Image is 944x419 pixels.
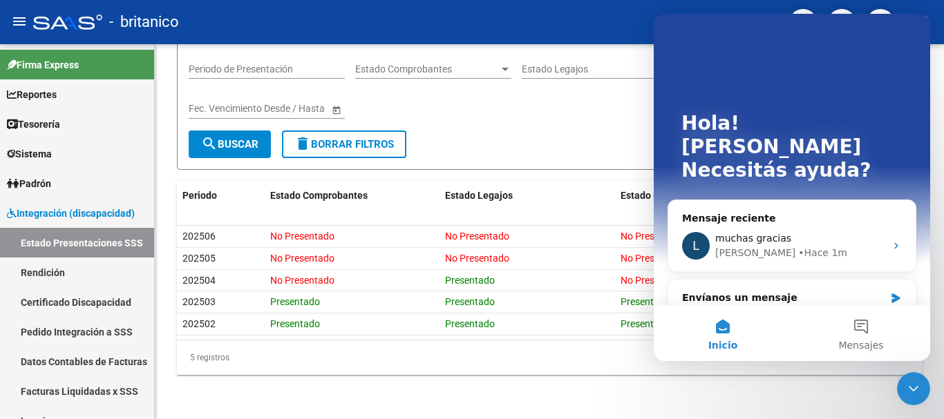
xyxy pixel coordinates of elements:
[355,64,499,75] span: Estado Comprobantes
[445,190,513,201] span: Estado Legajos
[440,181,615,211] datatable-header-cell: Estado Legajos
[294,138,394,150] span: Borrar Filtros
[445,231,509,242] span: No Presentado
[445,318,495,329] span: Presentado
[621,190,727,201] span: Estado Rendición (IDAF)
[621,296,670,307] span: Presentado
[522,64,665,75] span: Estado Legajos
[265,181,440,211] datatable-header-cell: Estado Comprobantes
[445,275,495,286] span: Presentado
[621,318,670,329] span: Presentado
[109,7,179,37] span: - britanico
[7,146,52,162] span: Sistema
[270,318,320,329] span: Presentado
[270,275,334,286] span: No Presentado
[7,117,60,132] span: Tesorería
[621,275,685,286] span: No Presentado
[7,206,135,221] span: Integración (discapacidad)
[654,14,930,361] iframe: Intercom live chat
[445,253,509,264] span: No Presentado
[182,318,216,329] span: 202502
[897,372,930,405] iframe: Intercom live chat
[270,296,320,307] span: Presentado
[182,275,216,286] span: 202504
[7,57,79,72] span: Firma Express
[294,135,311,152] mat-icon: delete
[270,190,368,201] span: Estado Comprobantes
[189,130,271,158] button: Buscar
[282,130,406,158] button: Borrar Filtros
[182,231,216,242] span: 202506
[177,340,922,375] div: 5 registros
[615,181,791,211] datatable-header-cell: Estado Rendición (IDAF)
[7,87,57,102] span: Reportes
[7,176,51,191] span: Padrón
[182,190,217,201] span: Periodo
[445,296,495,307] span: Presentado
[270,231,334,242] span: No Presentado
[201,138,258,150] span: Buscar
[329,102,343,117] button: Open calendar
[177,181,265,211] datatable-header-cell: Periodo
[621,253,685,264] span: No Presentado
[621,231,685,242] span: No Presentado
[182,296,216,307] span: 202503
[201,135,218,152] mat-icon: search
[189,103,232,115] input: Start date
[270,253,334,264] span: No Presentado
[243,103,311,115] input: End date
[11,13,28,30] mat-icon: menu
[182,253,216,264] span: 202505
